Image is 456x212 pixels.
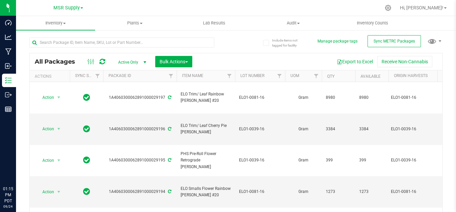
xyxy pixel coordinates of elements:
span: In Sync [83,124,90,134]
a: Inventory [16,16,95,30]
iframe: Resource center [7,158,27,179]
span: ELO1-0039-16 [239,157,281,163]
span: Include items not tagged for facility [272,38,305,48]
a: Inventory Counts [333,16,412,30]
a: Sync Status [75,73,101,78]
span: Action [36,187,54,197]
span: Inventory [16,20,95,26]
inline-svg: Manufacturing [5,48,12,55]
div: Value 1: ELO1-0081-16 [391,189,453,195]
a: Audit [254,16,333,30]
span: Audit [254,20,332,26]
div: 1A4060300062891000029197 [102,94,178,101]
a: Origin Harvests [394,73,428,78]
a: Item Name [182,73,203,78]
span: Sync from Compliance System [167,127,171,131]
div: 1A4060300062891000029195 [102,157,178,163]
a: Filter [166,70,177,82]
a: Available [361,74,381,79]
span: Action [36,93,54,102]
span: Inventory Counts [348,20,397,26]
div: Value 1: ELO1-0039-16 [391,157,453,163]
span: In Sync [83,187,90,196]
a: Package ID [108,73,131,78]
span: Action [36,156,54,165]
inline-svg: Analytics [5,34,12,41]
a: Filter [311,70,322,82]
span: select [55,156,63,165]
span: ELO1-0081-16 [239,94,281,101]
inline-svg: Reports [5,106,12,113]
button: Manage package tags [317,39,358,44]
span: Gram [289,126,318,132]
p: 01:15 PM PDT [3,186,13,204]
span: ELO Trim/ Leaf Rainbow [PERSON_NAME] #20 [181,91,231,104]
inline-svg: Inbound [5,63,12,69]
a: Qty [327,74,334,79]
button: Export to Excel [332,56,377,67]
span: Lab Results [194,20,234,26]
div: 1A4060300062891000029194 [102,189,178,195]
div: Value 1: ELO1-0081-16 [391,94,453,101]
span: select [55,187,63,197]
span: Sync from Compliance System [167,189,171,194]
div: 1A4060300062891000029196 [102,126,178,132]
span: 1273 [326,189,351,195]
span: Hi, [PERSON_NAME]! [400,5,443,10]
inline-svg: Dashboard [5,19,12,26]
span: ELO Smalls Flower Rainbow [PERSON_NAME] #20 [181,186,231,198]
a: Filter [224,70,235,82]
span: 8980 [359,94,385,101]
span: In Sync [83,155,90,165]
a: Lab Results [174,16,253,30]
span: Gram [289,157,318,163]
span: select [55,124,63,134]
button: Sync METRC Packages [368,35,421,47]
p: 09/24 [3,204,13,209]
button: Bulk Actions [155,56,192,67]
inline-svg: Outbound [5,91,12,98]
span: MSR Supply [53,5,80,11]
span: All Packages [35,58,82,65]
a: UOM [290,73,299,78]
button: Receive Non-Cannabis [377,56,432,67]
span: In Sync [83,93,90,102]
a: Filter [274,70,285,82]
div: Actions [35,74,67,79]
span: 3384 [326,126,351,132]
span: 8980 [326,94,351,101]
span: Gram [289,189,318,195]
div: Manage settings [384,5,392,11]
span: ELO1-0039-16 [239,126,281,132]
a: Filter [92,70,103,82]
span: PHS Pre-Roll Flower Retrograde [PERSON_NAME] [181,151,231,170]
span: 1273 [359,189,385,195]
span: Sync METRC Packages [374,39,415,44]
inline-svg: Inventory [5,77,12,84]
a: Lot Number [240,73,264,78]
input: Search Package ID, Item Name, SKU, Lot or Part Number... [29,38,214,48]
div: Value 1: ELO1-0039-16 [391,126,453,132]
span: Bulk Actions [160,59,188,64]
span: Sync from Compliance System [167,158,171,162]
span: select [55,93,63,102]
span: ELO Trim/ Leaf Cherry Pie [PERSON_NAME] [181,123,231,135]
span: Sync from Compliance System [167,95,171,100]
span: ELO1-0081-16 [239,189,281,195]
span: Gram [289,94,318,101]
span: 399 [359,157,385,163]
span: Action [36,124,54,134]
span: 3384 [359,126,385,132]
span: Plants [95,20,174,26]
a: Plants [95,16,174,30]
span: 399 [326,157,351,163]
